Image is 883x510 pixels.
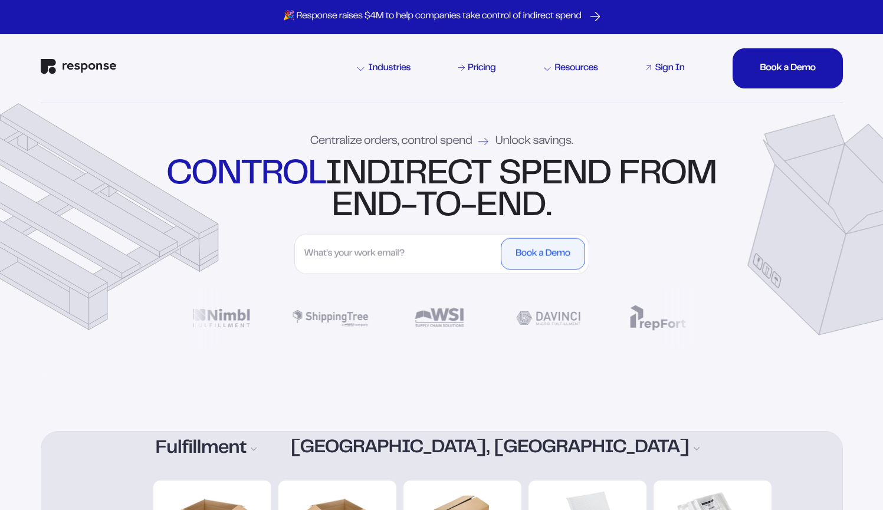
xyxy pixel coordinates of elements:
[41,59,116,74] img: Response Logo
[457,61,498,75] a: Pricing
[310,136,573,147] div: Centralize orders, control spend
[283,11,582,23] p: 🎉 Response raises $4M to help companies take control of indirect spend
[501,238,585,269] button: Book a Demo
[298,238,498,269] input: What's your work email?
[544,64,598,73] div: Resources
[655,64,684,73] div: Sign In
[733,48,842,88] button: Book a DemoBook a DemoBook a DemoBook a Demo
[166,160,325,190] strong: control
[644,61,687,75] a: Sign In
[516,249,570,258] div: Book a Demo
[156,440,277,459] div: Fulfillment
[495,136,573,147] span: Unlock savings.
[468,64,495,73] div: Pricing
[760,64,815,73] div: Book a Demo
[291,439,700,458] div: [GEOGRAPHIC_DATA], [GEOGRAPHIC_DATA]
[357,64,411,73] div: Industries
[163,159,720,223] div: indirect spend from end-to-end.
[41,59,116,77] a: Response Home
